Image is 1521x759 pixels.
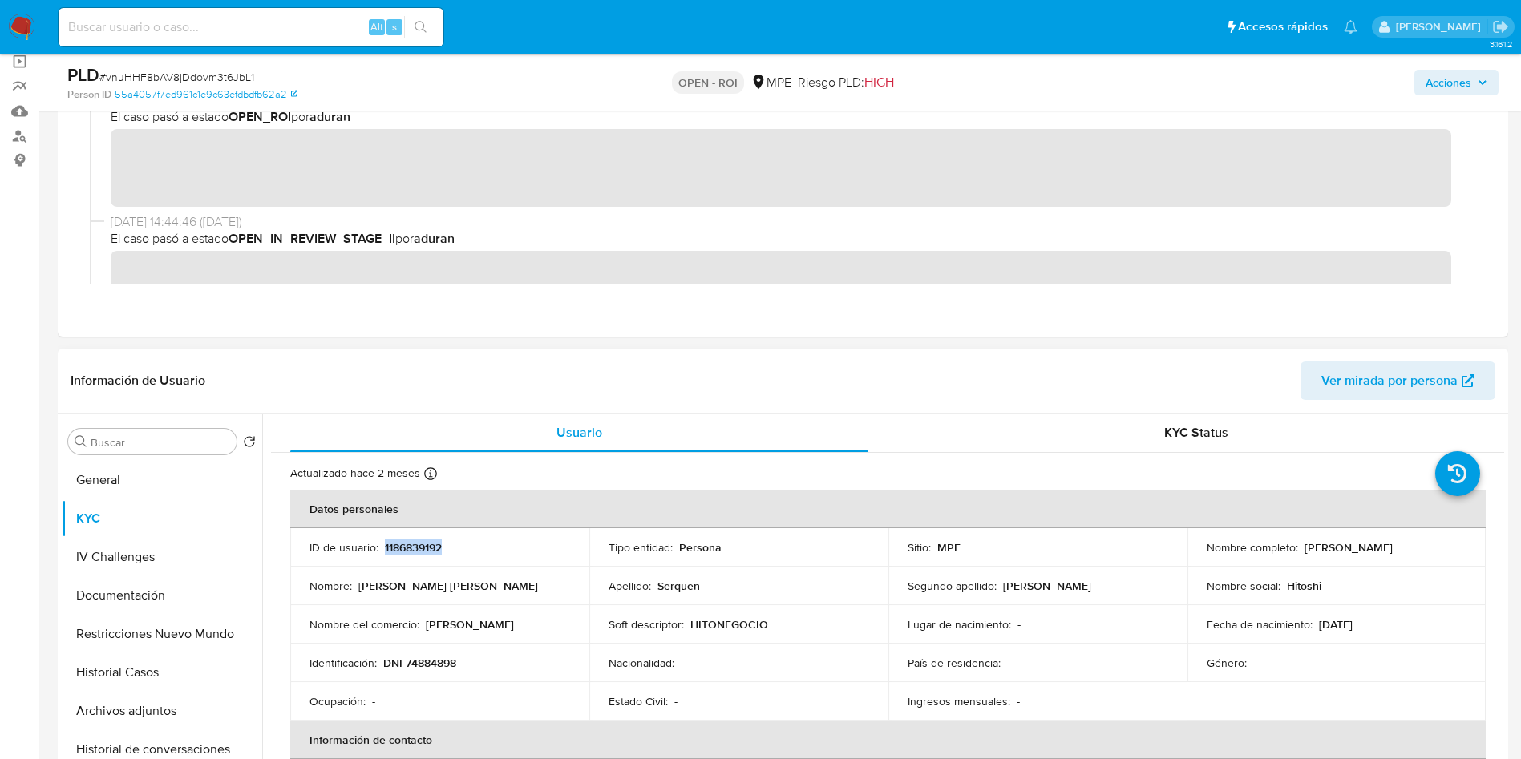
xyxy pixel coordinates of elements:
[309,694,366,709] p: Ocupación :
[67,62,99,87] b: PLD
[908,540,931,555] p: Sitio :
[690,617,768,632] p: HITONEGOCIO
[1017,694,1020,709] p: -
[1414,70,1499,95] button: Acciones
[1207,617,1313,632] p: Fecha de nacimiento :
[609,617,684,632] p: Soft descriptor :
[75,435,87,448] button: Buscar
[908,579,997,593] p: Segundo apellido :
[1253,656,1256,670] p: -
[309,579,352,593] p: Nombre :
[609,656,674,670] p: Nacionalidad :
[908,694,1010,709] p: Ingresos mensuales :
[609,540,673,555] p: Tipo entidad :
[1003,579,1091,593] p: [PERSON_NAME]
[358,579,538,593] p: [PERSON_NAME] [PERSON_NAME]
[404,16,437,38] button: search-icon
[62,538,262,576] button: IV Challenges
[681,656,684,670] p: -
[62,692,262,730] button: Archivos adjuntos
[864,73,894,91] span: HIGH
[62,653,262,692] button: Historial Casos
[908,656,1001,670] p: País de residencia :
[309,540,378,555] p: ID de usuario :
[937,540,961,555] p: MPE
[385,540,442,555] p: 1186839192
[309,656,377,670] p: Identificación :
[1492,18,1509,35] a: Salir
[1301,361,1495,400] button: Ver mirada por persona
[1007,656,1010,670] p: -
[62,461,262,499] button: General
[62,576,262,615] button: Documentación
[59,17,443,38] input: Buscar usuario o caso...
[609,579,651,593] p: Apellido :
[426,617,514,632] p: [PERSON_NAME]
[1319,617,1353,632] p: [DATE]
[62,499,262,538] button: KYC
[115,87,297,102] a: 55a4057f7ed961c1e9c63efdbdfb62a2
[1321,361,1458,400] span: Ver mirada por persona
[1207,656,1247,670] p: Género :
[383,656,456,670] p: DNI 74884898
[372,694,375,709] p: -
[657,579,700,593] p: Serquen
[679,540,722,555] p: Persona
[798,74,894,91] span: Riesgo PLD:
[750,74,791,91] div: MPE
[556,423,602,442] span: Usuario
[1426,70,1471,95] span: Acciones
[1287,579,1321,593] p: Hitoshi
[370,19,383,34] span: Alt
[1164,423,1228,442] span: KYC Status
[99,69,254,85] span: # vnuHHF8bAV8jDdovm3t6JbL1
[674,694,678,709] p: -
[290,721,1486,759] th: Información de contacto
[243,435,256,453] button: Volver al orden por defecto
[1396,19,1487,34] p: antonio.rossel@mercadolibre.com
[1207,579,1280,593] p: Nombre social :
[908,617,1011,632] p: Lugar de nacimiento :
[609,694,668,709] p: Estado Civil :
[62,615,262,653] button: Restricciones Nuevo Mundo
[309,617,419,632] p: Nombre del comercio :
[1238,18,1328,35] span: Accesos rápidos
[672,71,744,94] p: OPEN - ROI
[1017,617,1021,632] p: -
[71,373,205,389] h1: Información de Usuario
[1305,540,1393,555] p: [PERSON_NAME]
[290,490,1486,528] th: Datos personales
[91,435,230,450] input: Buscar
[1207,540,1298,555] p: Nombre completo :
[67,87,111,102] b: Person ID
[1344,20,1357,34] a: Notificaciones
[392,19,397,34] span: s
[1490,38,1513,50] span: 3.161.2
[290,466,420,481] p: Actualizado hace 2 meses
